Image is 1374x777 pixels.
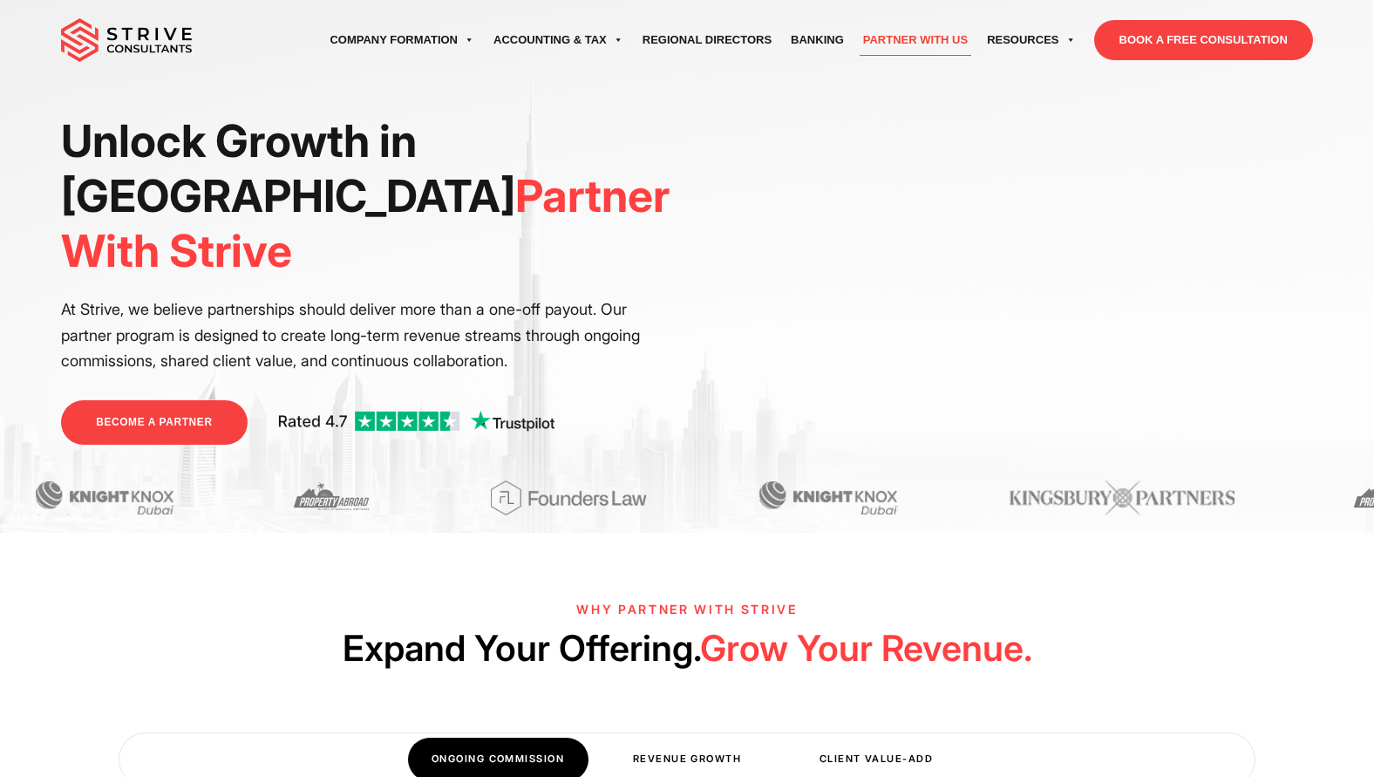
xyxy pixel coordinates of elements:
[700,113,1313,458] iframe: <br />
[633,16,781,65] a: Regional Directors
[61,296,674,375] p: At Strive, we believe partnerships should deliver more than a one-off payout. Our partner program...
[61,169,670,277] span: Partner With Strive
[61,113,674,279] h1: Unlock Growth in [GEOGRAPHIC_DATA]
[484,16,633,65] a: Accounting & Tax
[977,16,1085,65] a: Resources
[61,400,248,445] a: BECOME A PARTNER
[61,18,192,62] img: main-logo.svg
[854,16,977,65] a: Partner with Us
[700,626,1032,670] span: Grow Your Revenue.
[320,16,484,65] a: Company Formation
[781,16,854,65] a: Banking
[1094,20,1313,60] a: BOOK A FREE CONSULTATION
